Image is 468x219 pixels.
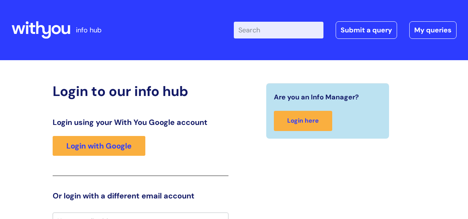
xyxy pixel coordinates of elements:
[336,21,397,39] a: Submit a query
[53,191,228,200] h3: Or login with a different email account
[53,83,228,99] h2: Login to our info hub
[53,118,228,127] h3: Login using your With You Google account
[53,136,145,156] a: Login with Google
[274,91,359,103] span: Are you an Info Manager?
[234,22,323,38] input: Search
[409,21,457,39] a: My queries
[274,111,332,131] a: Login here
[76,24,101,36] p: info hub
